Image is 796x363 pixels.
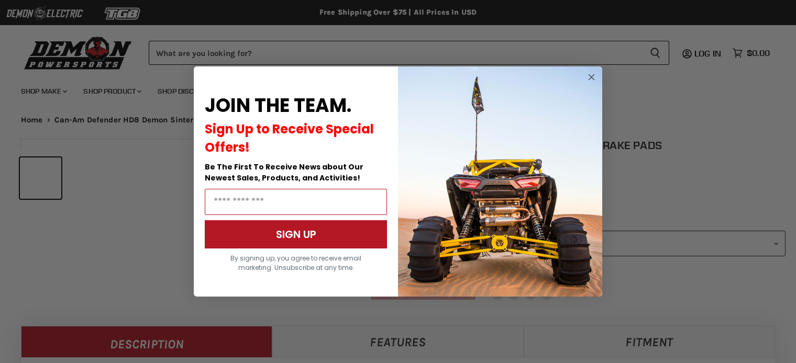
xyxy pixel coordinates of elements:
img: a9095488-b6e7-41ba-879d-588abfab540b.jpeg [398,66,602,297]
input: Email Address [205,189,387,215]
span: JOIN THE TEAM. [205,92,351,119]
span: By signing up, you agree to receive email marketing. Unsubscribe at any time. [230,254,361,272]
span: Be The First To Receive News about Our Newest Sales, Products, and Activities! [205,162,363,183]
button: SIGN UP [205,220,387,248]
span: Sign Up to Receive Special Offers! [205,120,374,156]
button: Close dialog [585,71,598,84]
